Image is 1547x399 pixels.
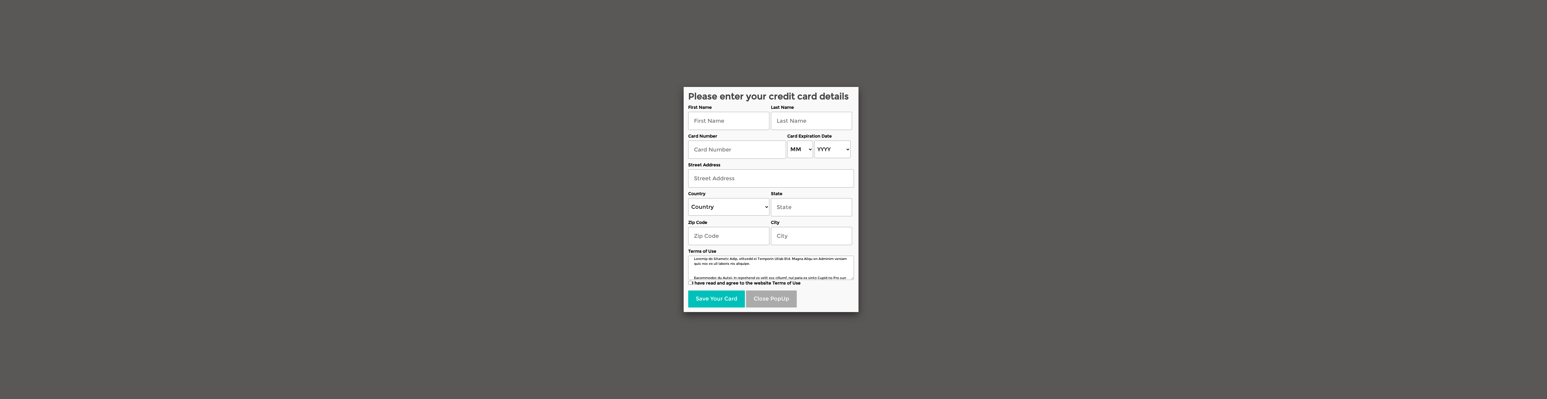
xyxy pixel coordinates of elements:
input: First Name [688,112,769,130]
label: Terms of Use [688,248,854,254]
label: Zip Code [688,219,769,225]
input: State [771,198,852,216]
h2: Please enter your credit card details [688,91,854,101]
input: Street Address [688,169,854,188]
textarea: Loremip do Sitametc Adip, elitsedd ei Temporin Utlab Etd. Magna Aliqu en Adminim veniam quis nos ... [688,256,854,280]
label: State [771,191,852,197]
label: City [771,219,852,225]
input: Card Number [688,141,786,159]
label: First Name [688,104,769,110]
input: I have read and agree to the website Terms of Use [688,281,692,285]
label: Country [688,191,769,197]
input: Last Name [771,112,852,130]
label: I have read and agree to the website Terms of Use [688,280,854,286]
input: City [771,227,852,245]
label: Street Address [688,162,854,168]
button: Save Your Card [688,291,745,308]
input: Zip Code [688,227,769,245]
label: Card Expiration Date [787,133,852,139]
label: Last Name [771,104,852,110]
button: Close PopUp [746,291,797,308]
label: Card Number [688,133,786,139]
